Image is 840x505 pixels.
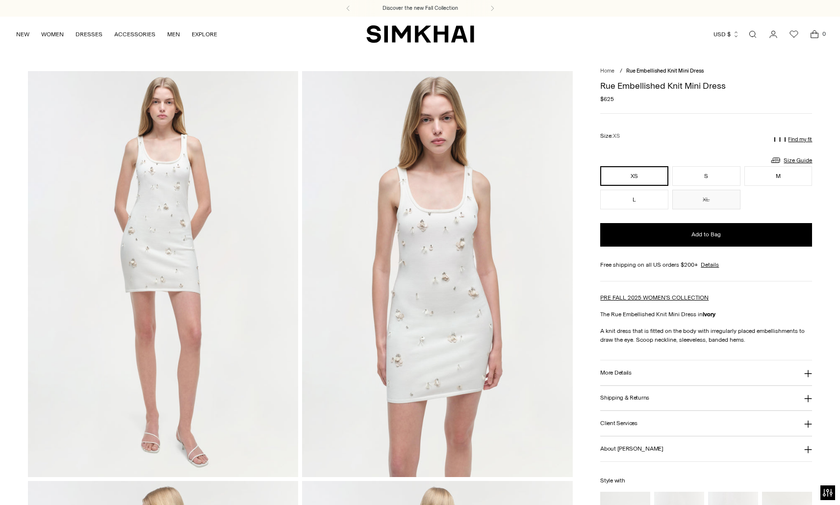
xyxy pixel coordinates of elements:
[600,294,709,301] a: PRE FALL 2025 WOMEN'S COLLECTION
[28,71,299,477] img: Rue Embellished Knit Mini Dress
[600,260,812,269] div: Free shipping on all US orders $200+
[600,166,668,186] button: XS
[701,260,719,269] a: Details
[600,446,663,452] h3: About [PERSON_NAME]
[600,478,812,484] h6: Style with
[691,230,721,239] span: Add to Bag
[600,436,812,461] button: About [PERSON_NAME]
[600,420,637,427] h3: Client Services
[366,25,474,44] a: SIMKHAI
[600,223,812,247] button: Add to Bag
[613,133,620,139] span: XS
[76,24,102,45] a: DRESSES
[743,25,763,44] a: Open search modal
[382,4,458,12] a: Discover the new Fall Collection
[600,81,812,90] h1: Rue Embellished Knit Mini Dress
[600,67,812,76] nav: breadcrumbs
[167,24,180,45] a: MEN
[41,24,64,45] a: WOMEN
[744,166,813,186] button: M
[819,29,828,38] span: 0
[764,25,783,44] a: Go to the account page
[600,327,812,344] p: A knit dress that is fitted on the body with irregularly placed embellishments to draw the eye. S...
[805,25,824,44] a: Open cart modal
[713,24,739,45] button: USD $
[600,190,668,209] button: L
[600,370,631,376] h3: More Details
[16,24,29,45] a: NEW
[600,386,812,411] button: Shipping & Returns
[114,24,155,45] a: ACCESSORIES
[600,411,812,436] button: Client Services
[302,71,573,477] img: Rue Embellished Knit Mini Dress
[672,190,740,209] button: XL
[600,95,614,103] span: $625
[703,311,715,318] strong: Ivory
[600,310,812,319] p: The Rue Embellished Knit Mini Dress in
[770,154,812,166] a: Size Guide
[600,68,614,74] a: Home
[192,24,217,45] a: EXPLORE
[600,395,649,401] h3: Shipping & Returns
[626,68,704,74] span: Rue Embellished Knit Mini Dress
[672,166,740,186] button: S
[620,67,622,76] div: /
[600,360,812,385] button: More Details
[600,131,620,141] label: Size:
[784,25,804,44] a: Wishlist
